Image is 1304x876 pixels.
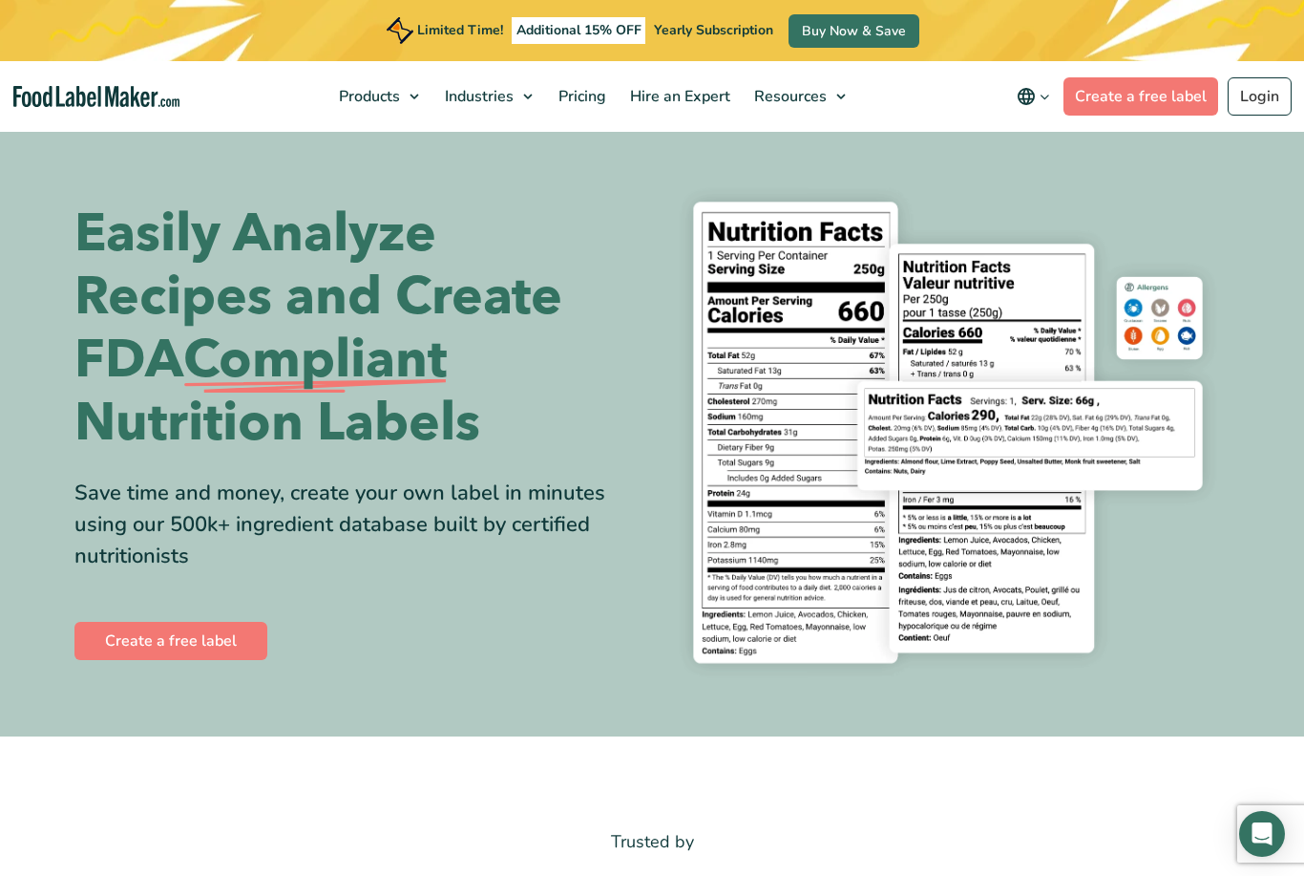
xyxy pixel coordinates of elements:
[74,828,1230,856] p: Trusted by
[553,86,608,107] span: Pricing
[1239,811,1285,857] div: Open Intercom Messenger
[654,21,773,39] span: Yearly Subscription
[183,329,447,392] span: Compliant
[74,203,638,455] h1: Easily Analyze Recipes and Create FDA Nutrition Labels
[743,61,855,132] a: Resources
[619,61,738,132] a: Hire an Expert
[74,478,638,572] div: Save time and money, create your own label in minutes using our 500k+ ingredient database built b...
[439,86,515,107] span: Industries
[512,17,646,44] span: Additional 15% OFF
[327,61,429,132] a: Products
[789,14,919,48] a: Buy Now & Save
[1063,77,1218,116] a: Create a free label
[1228,77,1292,116] a: Login
[433,61,542,132] a: Industries
[624,86,732,107] span: Hire an Expert
[333,86,402,107] span: Products
[547,61,614,132] a: Pricing
[417,21,503,39] span: Limited Time!
[74,622,267,660] a: Create a free label
[748,86,829,107] span: Resources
